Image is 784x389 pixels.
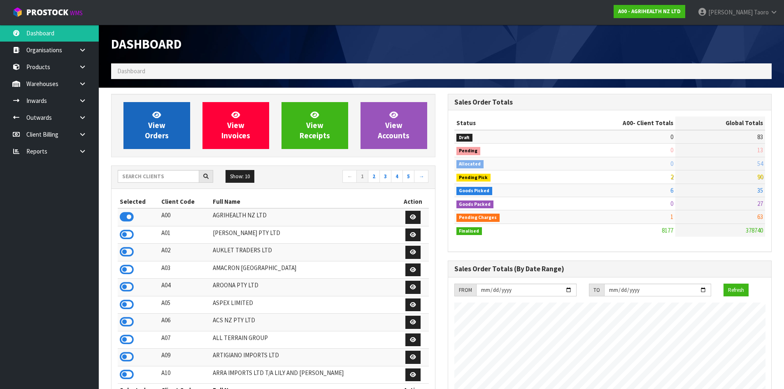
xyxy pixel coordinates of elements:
th: - Client Totals [557,116,675,130]
span: 35 [757,186,763,194]
a: ViewAccounts [361,102,427,149]
th: Selected [118,195,159,208]
span: [PERSON_NAME] [708,8,753,16]
span: 0 [670,160,673,168]
div: FROM [454,284,476,297]
td: A03 [159,261,211,279]
td: A00 [159,208,211,226]
td: ARTIGIANO IMPORTS LTD [211,349,397,366]
a: ViewInvoices [202,102,269,149]
a: → [414,170,428,183]
td: AROONA PTY LTD [211,279,397,296]
a: A00 - AGRIHEALTH NZ LTD [614,5,685,18]
a: ViewReceipts [281,102,348,149]
a: 1 [356,170,368,183]
span: 0 [670,146,673,154]
h3: Sales Order Totals (By Date Range) [454,265,765,273]
span: 27 [757,200,763,207]
td: AGRIHEALTH NZ LTD [211,208,397,226]
td: [PERSON_NAME] PTY LTD [211,226,397,244]
input: Search clients [118,170,199,183]
a: ← [342,170,357,183]
a: 4 [391,170,403,183]
a: 5 [402,170,414,183]
img: cube-alt.png [12,7,23,17]
span: Goods Packed [456,200,494,209]
span: 54 [757,160,763,168]
span: 83 [757,133,763,141]
span: View Invoices [221,110,250,141]
td: A09 [159,349,211,366]
span: 2 [670,173,673,181]
td: ARRA IMPORTS LTD T/A LILY AND [PERSON_NAME] [211,366,397,384]
th: Global Totals [675,116,765,130]
small: WMS [70,9,83,17]
td: A04 [159,279,211,296]
strong: A00 - AGRIHEALTH NZ LTD [618,8,681,15]
button: Refresh [724,284,749,297]
h3: Sales Order Totals [454,98,765,106]
a: 2 [368,170,380,183]
td: AMACRON [GEOGRAPHIC_DATA] [211,261,397,279]
button: Show: 10 [226,170,254,183]
td: AUKLET TRADERS LTD [211,244,397,261]
span: 63 [757,213,763,221]
span: View Orders [145,110,169,141]
span: Taoro [754,8,769,16]
span: 8177 [662,226,673,234]
span: 0 [670,200,673,207]
td: A07 [159,331,211,349]
a: 3 [379,170,391,183]
td: A10 [159,366,211,384]
span: Finalised [456,227,482,235]
th: Full Name [211,195,397,208]
span: 13 [757,146,763,154]
span: A00 [623,119,633,127]
th: Client Code [159,195,211,208]
span: Pending Pick [456,174,491,182]
td: ALL TERRAIN GROUP [211,331,397,349]
span: View Accounts [378,110,409,141]
td: ACS NZ PTY LTD [211,314,397,331]
span: 1 [670,213,673,221]
span: Dashboard [111,36,181,52]
a: ViewOrders [123,102,190,149]
span: Pending Charges [456,214,500,222]
span: ProStock [26,7,68,18]
th: Action [398,195,429,208]
span: Allocated [456,160,484,168]
span: 0 [670,133,673,141]
nav: Page navigation [279,170,429,184]
td: A02 [159,244,211,261]
td: A06 [159,314,211,331]
span: 90 [757,173,763,181]
span: Pending [456,147,481,155]
span: 378740 [746,226,763,234]
td: ASPEX LIMITED [211,296,397,314]
span: Draft [456,134,473,142]
div: TO [589,284,604,297]
span: 6 [670,186,673,194]
span: View Receipts [300,110,330,141]
span: Dashboard [117,67,145,75]
span: Goods Picked [456,187,493,195]
td: A01 [159,226,211,244]
th: Status [454,116,557,130]
td: A05 [159,296,211,314]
